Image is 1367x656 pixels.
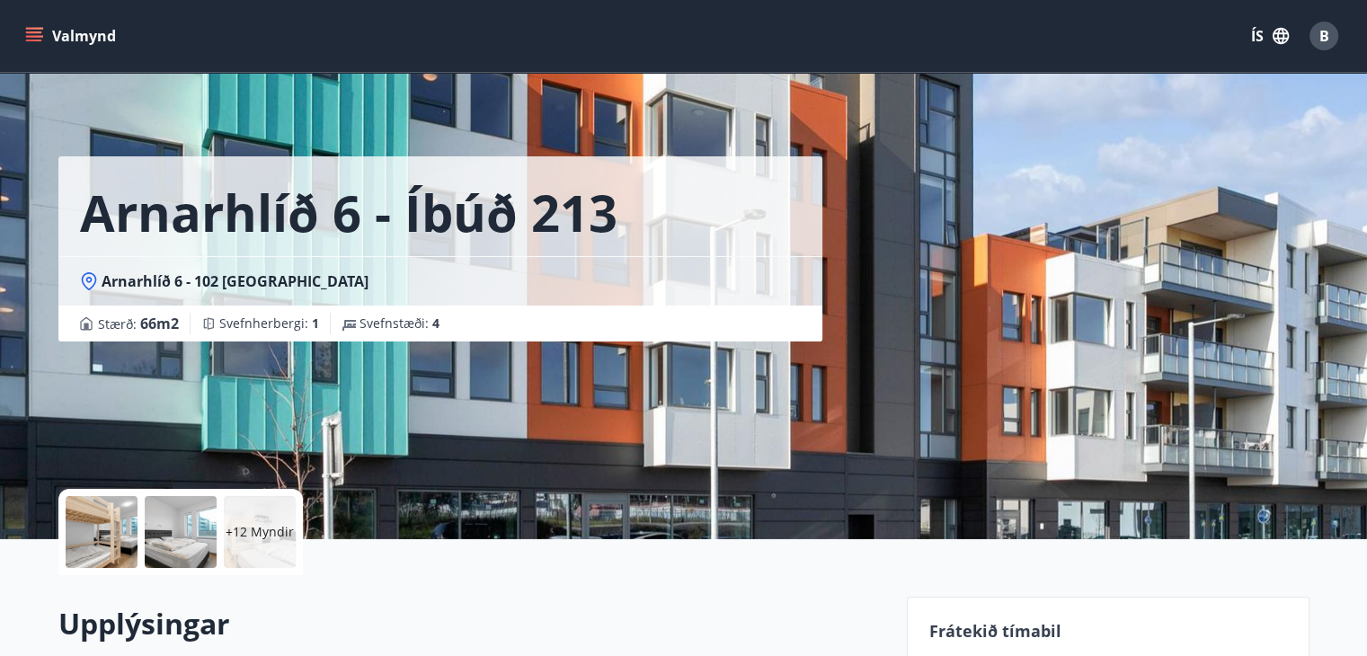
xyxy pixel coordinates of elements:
[219,315,319,332] span: Svefnherbergi :
[58,604,885,643] h2: Upplýsingar
[1302,14,1345,58] button: B
[80,178,617,246] h1: Arnarhlíð 6 - Íbúð 213
[312,315,319,332] span: 1
[22,20,123,52] button: menu
[1241,20,1299,52] button: ÍS
[226,523,294,541] p: +12 Myndir
[98,313,179,334] span: Stærð :
[102,271,368,291] span: Arnarhlíð 6 - 102 [GEOGRAPHIC_DATA]
[432,315,439,332] span: 4
[1319,26,1329,46] span: B
[140,314,179,333] span: 66 m2
[929,619,1287,643] p: Frátekið tímabil
[360,315,439,332] span: Svefnstæði :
